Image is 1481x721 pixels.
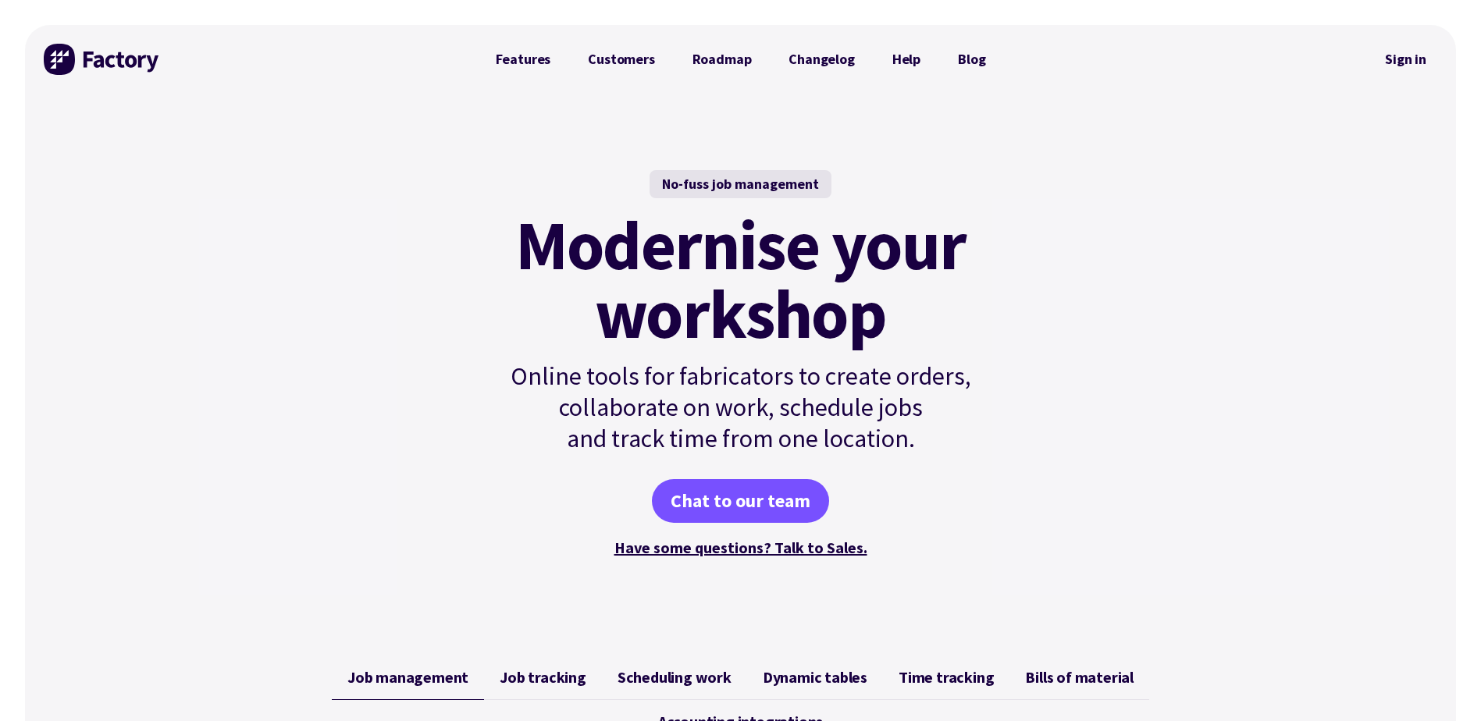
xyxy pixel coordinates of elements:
span: Dynamic tables [763,668,867,687]
img: Factory [44,44,161,75]
a: Have some questions? Talk to Sales. [614,538,867,557]
span: Time tracking [899,668,994,687]
a: Features [477,44,570,75]
a: Blog [939,44,1004,75]
span: Scheduling work [618,668,732,687]
a: Customers [569,44,673,75]
div: No-fuss job management [650,170,831,198]
span: Job tracking [500,668,586,687]
nav: Secondary Navigation [1374,41,1437,77]
a: Roadmap [674,44,771,75]
a: Help [874,44,939,75]
nav: Primary Navigation [477,44,1005,75]
p: Online tools for fabricators to create orders, collaborate on work, schedule jobs and track time ... [477,360,1005,454]
a: Changelog [770,44,873,75]
span: Job management [347,668,468,687]
a: Chat to our team [652,479,829,523]
span: Bills of material [1025,668,1134,687]
mark: Modernise your workshop [515,211,966,348]
a: Sign in [1374,41,1437,77]
iframe: Chat Widget [1403,646,1481,721]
